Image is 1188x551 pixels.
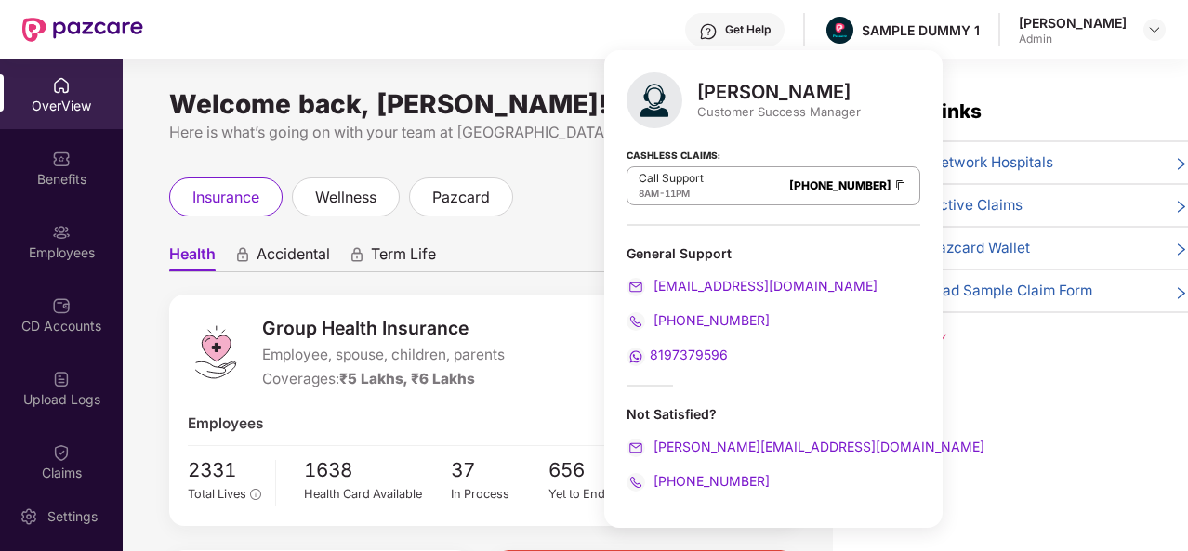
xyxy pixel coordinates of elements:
[627,278,878,294] a: [EMAIL_ADDRESS][DOMAIN_NAME]
[893,177,908,193] img: Clipboard Icon
[826,17,853,44] img: Pazcare_Alternative_logo-01-01.png
[870,328,1188,348] div: View More
[188,413,263,435] span: Employees
[627,244,920,262] div: General Support
[1174,198,1188,216] span: right
[451,455,549,486] span: 37
[650,278,878,294] span: [EMAIL_ADDRESS][DOMAIN_NAME]
[304,485,451,504] div: Health Card Available
[250,489,260,499] span: info-circle
[1019,32,1127,46] div: Admin
[262,344,505,366] span: Employee, spouse, children, parents
[627,473,645,492] img: svg+xml;base64,PHN2ZyB4bWxucz0iaHR0cDovL3d3dy53My5vcmcvMjAwMC9zdmciIHdpZHRoPSIyMCIgaGVpZ2h0PSIyMC...
[1147,22,1162,37] img: svg+xml;base64,PHN2ZyBpZD0iRHJvcGRvd24tMzJ4MzIiIHhtbG5zPSJodHRwOi8vd3d3LnczLm9yZy8yMDAwL3N2ZyIgd2...
[650,312,770,328] span: [PHONE_NUMBER]
[192,186,259,209] span: insurance
[234,246,251,263] div: animation
[262,368,505,390] div: Coverages:
[627,312,770,328] a: [PHONE_NUMBER]
[22,18,143,42] img: New Pazcare Logo
[432,186,490,209] span: pazcard
[304,455,451,486] span: 1638
[627,278,645,296] img: svg+xml;base64,PHN2ZyB4bWxucz0iaHR0cDovL3d3dy53My5vcmcvMjAwMC9zdmciIHdpZHRoPSIyMCIgaGVpZ2h0PSIyMC...
[371,244,436,271] span: Term Life
[697,103,861,120] div: Customer Success Manager
[20,507,38,526] img: svg+xml;base64,PHN2ZyBpZD0iU2V0dGluZy0yMHgyMCIgeG1sbnM9Imh0dHA6Ly93d3cudzMub3JnLzIwMDAvc3ZnIiB3aW...
[725,22,771,37] div: Get Help
[52,76,71,95] img: svg+xml;base64,PHN2ZyBpZD0iSG9tZSIgeG1sbnM9Imh0dHA6Ly93d3cudzMub3JnLzIwMDAvc3ZnIiB3aWR0aD0iMjAiIG...
[627,347,728,362] a: 8197379596
[262,314,505,342] span: Group Health Insurance
[42,507,103,526] div: Settings
[639,186,704,201] div: -
[188,324,244,380] img: logo
[451,485,549,504] div: In Process
[52,370,71,388] img: svg+xml;base64,PHN2ZyBpZD0iVXBsb2FkX0xvZ3MiIGRhdGEtbmFtZT0iVXBsb2FkIExvZ3MiIHhtbG5zPSJodHRwOi8vd3...
[169,121,796,144] div: Here is what’s going on with your team at [GEOGRAPHIC_DATA]
[627,348,645,366] img: svg+xml;base64,PHN2ZyB4bWxucz0iaHR0cDovL3d3dy53My5vcmcvMjAwMC9zdmciIHdpZHRoPSIyMCIgaGVpZ2h0PSIyMC...
[699,22,718,41] img: svg+xml;base64,PHN2ZyBpZD0iSGVscC0zMngzMiIgeG1sbnM9Imh0dHA6Ly93d3cudzMub3JnLzIwMDAvc3ZnIiB3aWR0aD...
[188,487,246,501] span: Total Lives
[627,405,920,423] div: Not Satisfied?
[1174,241,1188,259] span: right
[627,405,920,492] div: Not Satisfied?
[52,296,71,315] img: svg+xml;base64,PHN2ZyBpZD0iQ0RfQWNjb3VudHMiIGRhdGEtbmFtZT0iQ0QgQWNjb3VudHMiIHhtbG5zPSJodHRwOi8vd3...
[169,244,216,271] span: Health
[665,188,690,199] span: 11PM
[650,439,984,454] span: [PERSON_NAME][EMAIL_ADDRESS][DOMAIN_NAME]
[1174,283,1188,302] span: right
[548,485,647,504] div: Yet to Endorse
[789,178,891,192] a: [PHONE_NUMBER]
[870,194,1023,216] span: 📊 View Active Claims
[627,439,645,457] img: svg+xml;base64,PHN2ZyB4bWxucz0iaHR0cDovL3d3dy53My5vcmcvMjAwMC9zdmciIHdpZHRoPSIyMCIgaGVpZ2h0PSIyMC...
[349,246,365,263] div: animation
[257,244,330,271] span: Accidental
[169,97,796,112] div: Welcome back, [PERSON_NAME]!
[627,72,682,128] img: svg+xml;base64,PHN2ZyB4bWxucz0iaHR0cDovL3d3dy53My5vcmcvMjAwMC9zdmciIHhtbG5zOnhsaW5rPSJodHRwOi8vd3...
[627,244,920,366] div: General Support
[52,443,71,462] img: svg+xml;base64,PHN2ZyBpZD0iQ2xhaW0iIHhtbG5zPSJodHRwOi8vd3d3LnczLm9yZy8yMDAwL3N2ZyIgd2lkdGg9IjIwIi...
[627,312,645,331] img: svg+xml;base64,PHN2ZyB4bWxucz0iaHR0cDovL3d3dy53My5vcmcvMjAwMC9zdmciIHdpZHRoPSIyMCIgaGVpZ2h0PSIyMC...
[52,223,71,242] img: svg+xml;base64,PHN2ZyBpZD0iRW1wbG95ZWVzIiB4bWxucz0iaHR0cDovL3d3dy53My5vcmcvMjAwMC9zdmciIHdpZHRoPS...
[188,455,261,486] span: 2331
[862,21,980,39] div: SAMPLE DUMMY 1
[639,188,659,199] span: 8AM
[1174,155,1188,174] span: right
[697,81,861,103] div: [PERSON_NAME]
[339,370,475,387] span: ₹5 Lakhs, ₹6 Lakhs
[548,455,647,486] span: 656
[650,473,770,489] span: [PHONE_NUMBER]
[870,280,1092,302] span: 📄 Download Sample Claim Form
[639,171,704,186] p: Call Support
[315,186,376,209] span: wellness
[52,150,71,168] img: svg+xml;base64,PHN2ZyBpZD0iQmVuZWZpdHMiIHhtbG5zPSJodHRwOi8vd3d3LnczLm9yZy8yMDAwL3N2ZyIgd2lkdGg9Ij...
[1019,14,1127,32] div: [PERSON_NAME]
[627,439,984,454] a: [PERSON_NAME][EMAIL_ADDRESS][DOMAIN_NAME]
[870,237,1030,259] span: 💳 Load Pazcard Wallet
[627,144,720,164] strong: Cashless Claims:
[870,151,1053,174] span: 🏥 View Network Hospitals
[650,347,728,362] span: 8197379596
[627,473,770,489] a: [PHONE_NUMBER]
